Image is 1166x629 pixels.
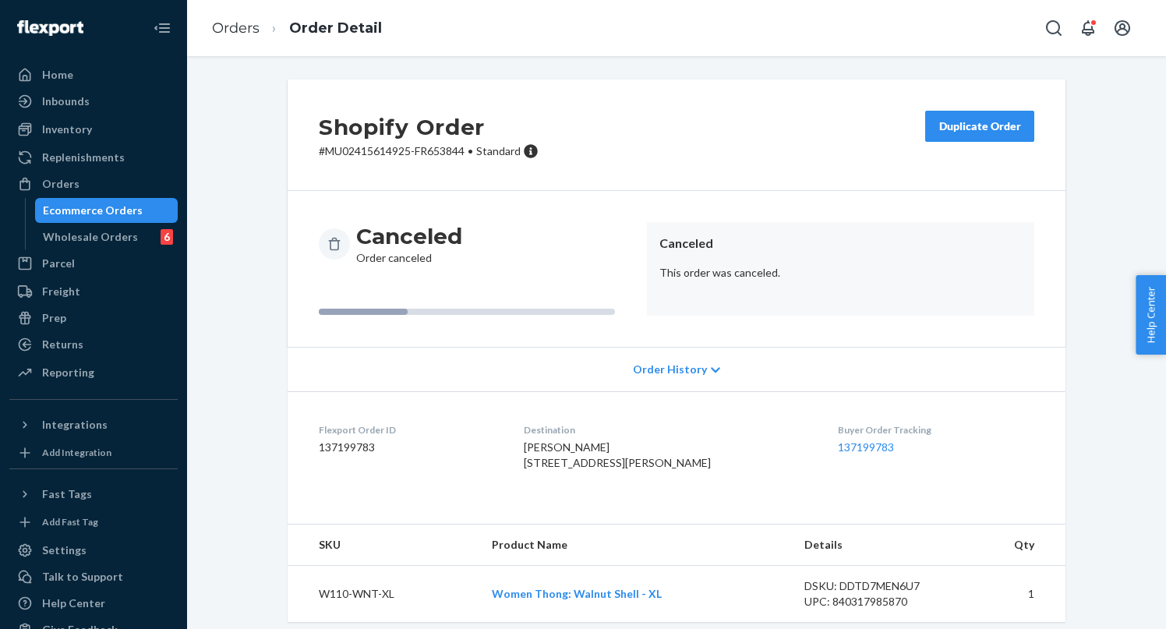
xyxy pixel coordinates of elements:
button: Open Search Box [1038,12,1069,44]
a: Freight [9,279,178,304]
div: Duplicate Order [938,118,1021,134]
dt: Buyer Order Tracking [838,423,1034,436]
div: UPC: 840317985870 [804,594,951,610]
header: Canceled [659,235,1022,253]
a: Add Integration [9,443,178,462]
h2: Shopify Order [319,111,539,143]
a: Reporting [9,360,178,385]
button: Open account menu [1107,12,1138,44]
button: Duplicate Order [925,111,1034,142]
div: 6 [161,229,173,245]
a: 137199783 [838,440,894,454]
div: Settings [42,542,87,558]
div: Add Fast Tag [42,515,98,528]
dt: Flexport Order ID [319,423,499,436]
th: Qty [963,525,1065,566]
a: Order Detail [289,19,382,37]
a: Returns [9,332,178,357]
div: Inventory [42,122,92,137]
a: Inbounds [9,89,178,114]
div: Integrations [42,417,108,433]
dt: Destination [524,423,814,436]
p: This order was canceled. [659,265,1022,281]
div: Home [42,67,73,83]
a: Parcel [9,251,178,276]
div: Returns [42,337,83,352]
a: Inventory [9,117,178,142]
div: Inbounds [42,94,90,109]
span: Standard [476,144,521,157]
div: Reporting [42,365,94,380]
td: 1 [963,566,1065,623]
div: Prep [42,310,66,326]
a: Wholesale Orders6 [35,224,178,249]
div: Fast Tags [42,486,92,502]
a: Orders [212,19,260,37]
div: Freight [42,284,80,299]
img: Flexport logo [17,20,83,36]
div: Help Center [42,595,105,611]
a: Women Thong: Walnut Shell - XL [492,587,662,600]
div: DSKU: DDTD7MEN6U7 [804,578,951,594]
div: Orders [42,176,79,192]
p: # MU02415614925-FR653844 [319,143,539,159]
iframe: Opens a widget where you can chat to one of our agents [1065,582,1150,621]
ol: breadcrumbs [200,5,394,51]
span: [PERSON_NAME] [STREET_ADDRESS][PERSON_NAME] [524,440,711,469]
td: W110-WNT-XL [288,566,479,623]
a: Orders [9,171,178,196]
div: Wholesale Orders [43,229,138,245]
a: Replenishments [9,145,178,170]
a: Settings [9,538,178,563]
button: Fast Tags [9,482,178,507]
a: Add Fast Tag [9,513,178,532]
div: Replenishments [42,150,125,165]
th: Details [792,525,963,566]
th: SKU [288,525,479,566]
div: Talk to Support [42,569,123,585]
a: Prep [9,306,178,330]
a: Home [9,62,178,87]
h3: Canceled [356,222,462,250]
th: Product Name [479,525,792,566]
button: Open notifications [1072,12,1104,44]
button: Talk to Support [9,564,178,589]
a: Ecommerce Orders [35,198,178,223]
a: Help Center [9,591,178,616]
button: Close Navigation [147,12,178,44]
div: Order canceled [356,222,462,266]
button: Help Center [1136,275,1166,355]
span: Order History [633,362,707,377]
div: Add Integration [42,446,111,459]
span: • [468,144,473,157]
div: Parcel [42,256,75,271]
div: Ecommerce Orders [43,203,143,218]
dd: 137199783 [319,440,499,455]
button: Integrations [9,412,178,437]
